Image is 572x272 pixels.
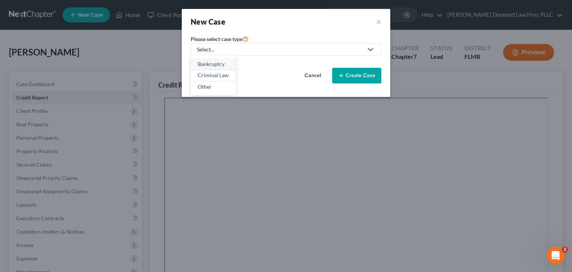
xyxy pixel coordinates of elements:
[191,58,236,70] a: Bankruptcy
[191,81,236,92] a: Other
[547,247,565,265] iframe: Intercom live chat
[296,68,329,83] button: Cancel
[198,60,229,68] div: Bankruptcy
[562,247,568,253] span: 2
[191,70,236,82] a: Criminal Law
[191,36,242,42] span: Please select case type
[191,17,225,26] strong: New Case
[198,83,229,91] div: Other
[376,16,381,27] button: ×
[197,46,363,53] div: Select...
[198,72,229,79] div: Criminal Law
[332,68,381,83] button: Create Case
